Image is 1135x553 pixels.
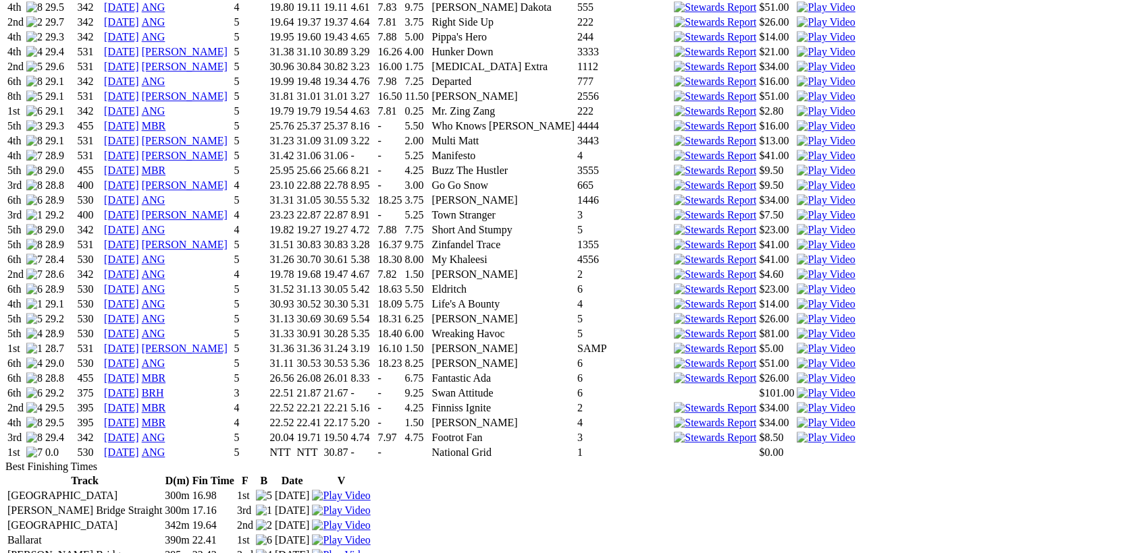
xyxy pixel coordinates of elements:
img: Stewards Report [674,61,756,73]
img: Play Video [312,519,370,531]
img: Stewards Report [674,268,756,281]
img: 4 [26,46,43,58]
img: Stewards Report [674,135,756,147]
td: 4.76 [350,75,375,88]
td: 7.81 [377,105,402,118]
a: MBR [142,372,166,384]
a: View replay [312,504,370,516]
a: ANG [142,268,165,280]
td: 11.50 [404,90,429,103]
a: View replay [797,298,855,310]
img: Stewards Report [674,402,756,414]
a: [PERSON_NAME] [142,135,228,146]
img: Play Video [797,135,855,147]
td: 29.6 [45,60,76,74]
img: 7 [26,150,43,162]
a: [DATE] [104,298,139,310]
img: 8 [26,224,43,236]
td: $51.00 [758,1,795,14]
a: [PERSON_NAME] [142,46,228,57]
a: View replay [797,402,855,413]
a: [DATE] [104,1,139,13]
td: 342 [77,75,103,88]
td: 7.25 [404,75,429,88]
td: 16.50 [377,90,402,103]
a: [PERSON_NAME] [142,61,228,72]
td: Mr. Zing Zang [431,105,575,118]
img: Play Video [797,328,855,340]
a: [DATE] [104,135,139,146]
img: Play Video [797,268,855,281]
a: View replay [797,357,855,369]
a: [DATE] [104,90,139,102]
a: [DATE] [104,224,139,235]
td: [PERSON_NAME] Dakota [431,1,575,14]
img: 7 [26,254,43,266]
a: [DATE] [104,268,139,280]
img: Play Video [797,76,855,88]
img: Play Video [797,120,855,132]
img: Play Video [797,46,855,58]
img: 2 [26,31,43,43]
a: [DATE] [104,194,139,206]
img: Play Video [312,534,370,546]
img: Play Video [797,372,855,384]
a: [DATE] [104,417,139,428]
img: 8 [26,372,43,384]
img: 1 [26,343,43,355]
td: 19.34 [323,75,348,88]
img: 3 [26,120,43,132]
img: Play Video [797,224,855,236]
td: 19.79 [269,105,294,118]
img: 5 [26,61,43,73]
td: 4.63 [350,105,375,118]
a: [PERSON_NAME] [142,239,228,250]
td: 555 [577,1,672,14]
td: 19.60 [296,30,321,44]
a: [DATE] [104,254,139,265]
img: 6 [26,283,43,295]
img: Play Video [797,298,855,310]
td: 5 [234,16,268,29]
a: MBR [142,417,166,428]
img: Play Video [312,504,370,517]
img: Play Video [797,1,855,13]
img: Stewards Report [674,120,756,132]
td: 19.48 [296,75,321,88]
a: MBR [142,120,166,132]
a: [DATE] [104,150,139,161]
img: Play Video [797,402,855,414]
td: 5 [234,105,268,118]
img: Play Video [797,239,855,251]
a: View replay [797,387,855,399]
td: 31.10 [296,45,321,59]
img: Stewards Report [674,224,756,236]
a: View replay [797,165,855,176]
a: [DATE] [104,61,139,72]
img: Stewards Report [674,254,756,266]
td: 31.38 [269,45,294,59]
td: 4.61 [350,1,375,14]
td: 4.00 [404,45,429,59]
a: [DATE] [104,16,139,28]
img: Play Video [797,105,855,117]
a: View replay [797,16,855,28]
img: 7 [26,268,43,281]
td: 2556 [577,90,672,103]
a: View replay [797,224,855,235]
td: 222 [577,16,672,29]
img: 1 [26,209,43,221]
img: Stewards Report [674,46,756,58]
td: 29.7 [45,16,76,29]
img: Play Video [797,61,855,73]
a: View replay [797,417,855,428]
td: 5 [234,75,268,88]
img: 6 [26,387,43,399]
img: Stewards Report [674,343,756,355]
img: Play Video [797,343,855,355]
a: ANG [142,328,165,339]
td: 16.00 [377,60,402,74]
img: 8 [26,1,43,13]
a: [PERSON_NAME] [142,150,228,161]
img: Stewards Report [674,1,756,13]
